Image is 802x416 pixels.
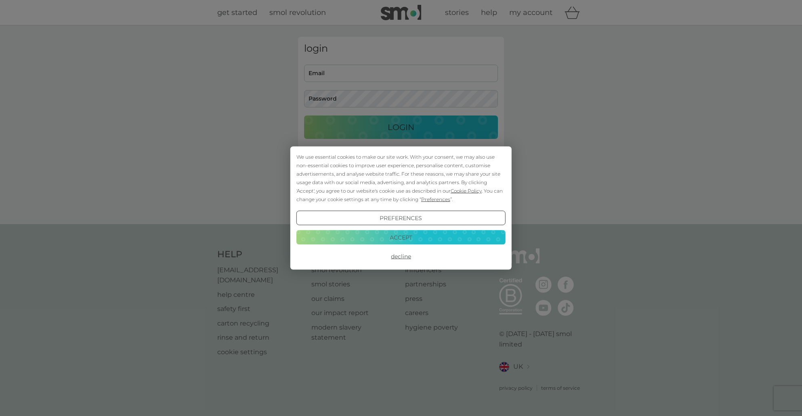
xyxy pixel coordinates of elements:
button: Decline [296,249,506,264]
button: Accept [296,230,506,244]
span: Cookie Policy [451,188,482,194]
span: Preferences [421,196,450,202]
div: Cookie Consent Prompt [290,147,512,270]
button: Preferences [296,211,506,225]
div: We use essential cookies to make our site work. With your consent, we may also use non-essential ... [296,153,506,204]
